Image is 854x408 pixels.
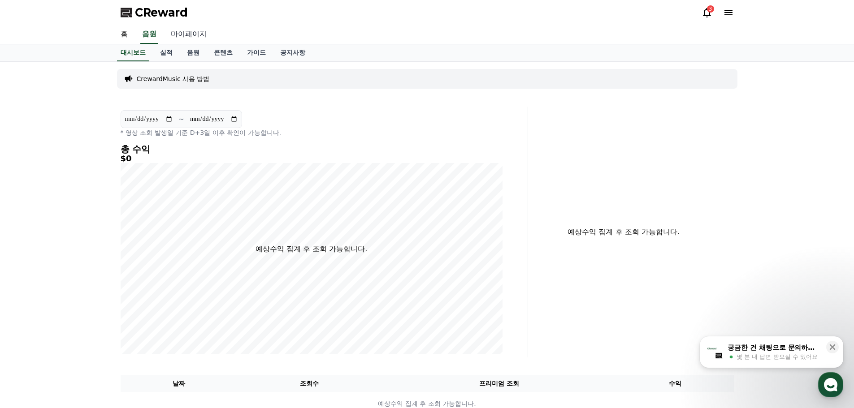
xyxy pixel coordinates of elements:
[207,44,240,61] a: 콘텐츠
[180,44,207,61] a: 음원
[137,74,210,83] a: CrewardMusic 사용 방법
[117,44,149,61] a: 대시보드
[178,114,184,125] p: ~
[237,375,381,392] th: 조회수
[3,284,59,306] a: 홈
[121,154,503,163] h5: $0
[121,5,188,20] a: CReward
[164,25,214,44] a: 마이페이지
[28,297,34,305] span: 홈
[121,375,238,392] th: 날짜
[139,297,149,305] span: 설정
[617,375,734,392] th: 수익
[113,25,135,44] a: 홈
[82,298,93,305] span: 대화
[121,144,503,154] h4: 총 수익
[256,244,367,254] p: 예상수익 집계 후 조회 가능합니다.
[707,5,714,13] div: 3
[535,227,712,237] p: 예상수익 집계 후 조회 가능합니다.
[116,284,172,306] a: 설정
[702,7,712,18] a: 3
[153,44,180,61] a: 실적
[59,284,116,306] a: 대화
[121,128,503,137] p: * 영상 조회 발생일 기준 D+3일 이후 확인이 가능합니다.
[240,44,273,61] a: 가이드
[135,5,188,20] span: CReward
[273,44,312,61] a: 공지사항
[381,375,617,392] th: 프리미엄 조회
[140,25,158,44] a: 음원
